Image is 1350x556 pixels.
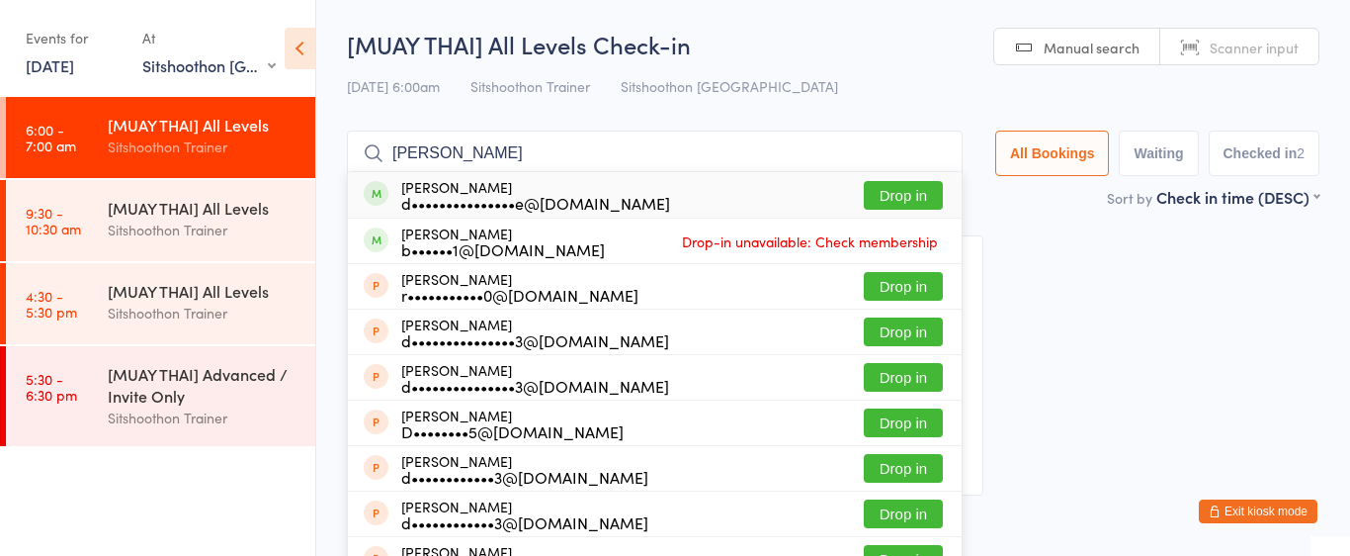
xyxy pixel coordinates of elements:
[26,288,77,320] time: 4:30 - 5:30 pm
[1199,500,1317,523] button: Exit kiosk mode
[621,76,838,96] span: Sitshoothon [GEOGRAPHIC_DATA]
[401,378,669,394] div: d•••••••••••••••3@[DOMAIN_NAME]
[6,180,315,261] a: 9:30 -10:30 am[MUAY THAI] All LevelsSitshoothon Trainer
[401,408,624,439] div: [PERSON_NAME]
[108,280,298,302] div: [MUAY THAI] All Levels
[108,302,298,324] div: Sitshoothon Trainer
[347,76,440,96] span: [DATE] 6:00am
[864,454,943,483] button: Drop in
[677,227,943,256] span: Drop-in unavailable: Check membership
[995,131,1110,176] button: All Bookings
[108,363,298,407] div: [MUAY THAI] Advanced / Invite Only
[26,22,123,54] div: Events for
[1209,131,1320,176] button: Checked in2
[1119,131,1198,176] button: Waiting
[142,22,276,54] div: At
[142,54,276,76] div: Sitshoothon [GEOGRAPHIC_DATA]
[864,318,943,346] button: Drop in
[864,500,943,528] button: Drop in
[6,97,315,178] a: 6:00 -7:00 am[MUAY THAI] All LevelsSitshoothon Trainer
[401,499,648,530] div: [PERSON_NAME]
[6,346,315,446] a: 5:30 -6:30 pm[MUAY THAI] Advanced / Invite OnlySitshoothon Trainer
[401,332,669,348] div: d•••••••••••••••3@[DOMAIN_NAME]
[108,407,298,429] div: Sitshoothon Trainer
[108,114,298,136] div: [MUAY THAI] All Levels
[108,219,298,241] div: Sitshoothon Trainer
[1156,186,1319,208] div: Check in time (DESC)
[864,409,943,437] button: Drop in
[6,263,315,344] a: 4:30 -5:30 pm[MUAY THAI] All LevelsSitshoothon Trainer
[864,272,943,301] button: Drop in
[401,453,648,485] div: [PERSON_NAME]
[1210,38,1299,57] span: Scanner input
[1297,145,1305,161] div: 2
[401,241,605,257] div: b••••••1@[DOMAIN_NAME]
[470,76,590,96] span: Sitshoothon Trainer
[864,181,943,210] button: Drop in
[401,226,605,257] div: [PERSON_NAME]
[108,197,298,219] div: [MUAY THAI] All Levels
[401,362,669,394] div: [PERSON_NAME]
[347,131,963,176] input: Search
[401,179,670,211] div: [PERSON_NAME]
[401,423,624,439] div: D••••••••5@[DOMAIN_NAME]
[108,136,298,158] div: Sitshoothon Trainer
[401,271,638,303] div: [PERSON_NAME]
[401,287,638,303] div: r•••••••••••0@[DOMAIN_NAME]
[401,317,669,348] div: [PERSON_NAME]
[1044,38,1139,57] span: Manual search
[26,205,81,236] time: 9:30 - 10:30 am
[347,28,1319,60] h2: [MUAY THAI] All Levels Check-in
[1107,188,1152,208] label: Sort by
[864,363,943,392] button: Drop in
[26,54,74,76] a: [DATE]
[401,514,648,530] div: d••••••••••••3@[DOMAIN_NAME]
[401,195,670,211] div: d•••••••••••••••e@[DOMAIN_NAME]
[26,371,77,403] time: 5:30 - 6:30 pm
[26,122,76,153] time: 6:00 - 7:00 am
[401,469,648,485] div: d••••••••••••3@[DOMAIN_NAME]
